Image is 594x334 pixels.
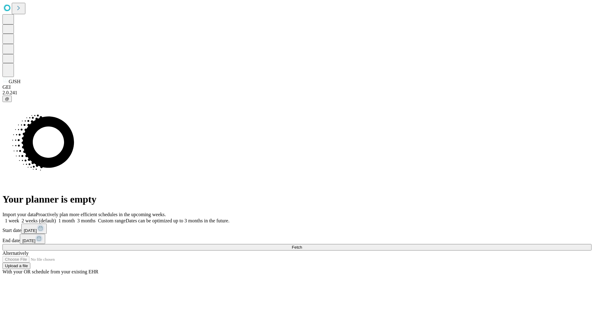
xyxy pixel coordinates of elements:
div: Start date [2,224,592,234]
div: 2.0.241 [2,90,592,96]
button: [DATE] [21,224,47,234]
span: Alternatively [2,250,28,256]
button: @ [2,96,12,102]
h1: Your planner is empty [2,194,592,205]
span: [DATE] [24,228,37,233]
div: End date [2,234,592,244]
span: @ [5,96,9,101]
button: [DATE] [20,234,45,244]
span: Import your data [2,212,36,217]
div: GEI [2,84,592,90]
span: Dates can be optimized up to 3 months in the future. [126,218,229,223]
span: 1 week [5,218,19,223]
span: Proactively plan more efficient schedules in the upcoming weeks. [36,212,166,217]
button: Fetch [2,244,592,250]
span: Custom range [98,218,126,223]
span: With your OR schedule from your existing EHR [2,269,98,274]
span: Fetch [292,245,302,250]
span: 3 months [77,218,96,223]
span: 2 weeks (default) [22,218,56,223]
button: Upload a file [2,263,30,269]
span: [DATE] [22,238,35,243]
span: 1 month [58,218,75,223]
span: GJSH [9,79,20,84]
